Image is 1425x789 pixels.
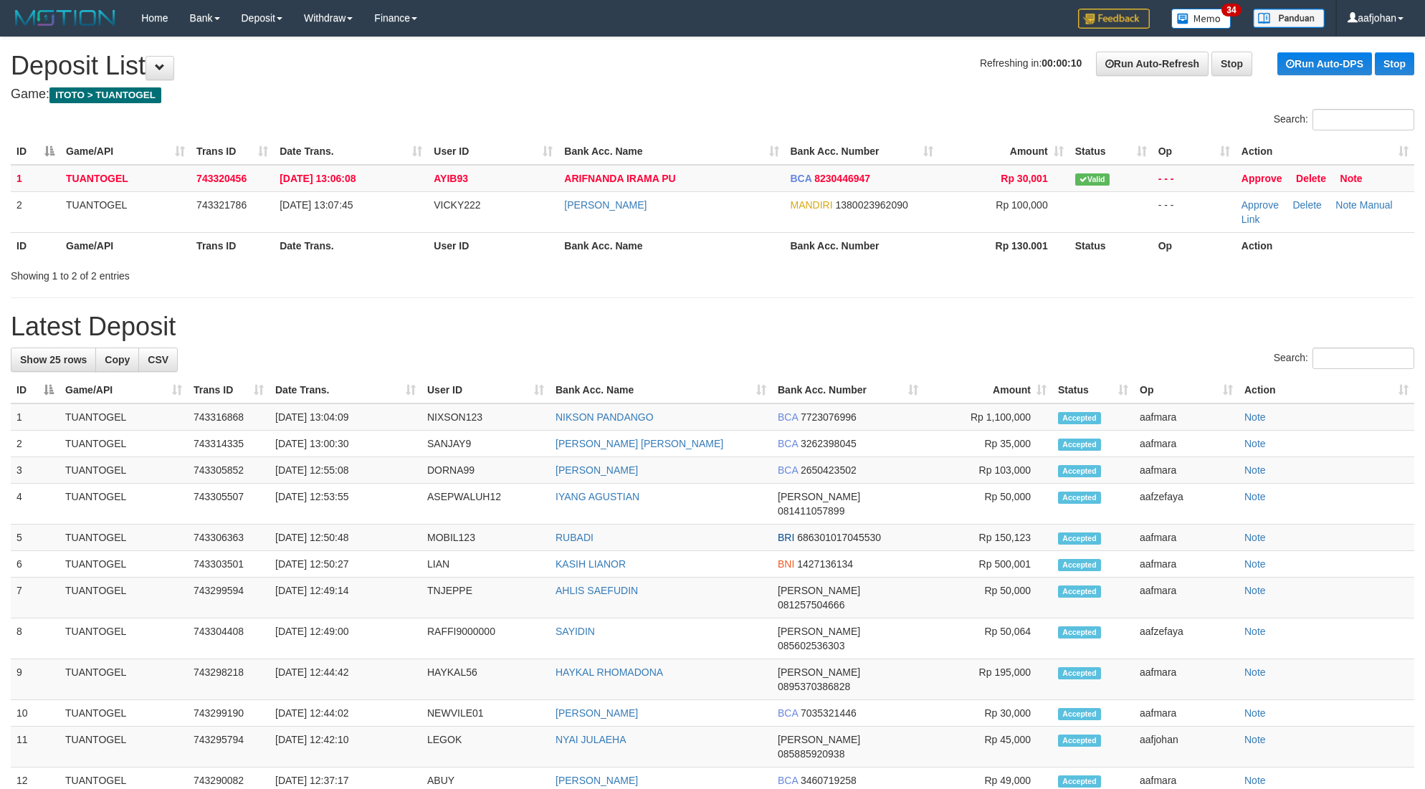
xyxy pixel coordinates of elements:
a: Note [1244,558,1266,570]
th: Date Trans.: activate to sort column ascending [274,138,428,165]
span: MANDIRI [791,199,833,211]
input: Search: [1312,109,1414,130]
td: [DATE] 12:50:48 [270,525,421,551]
th: Amount: activate to sort column ascending [924,377,1052,403]
span: BNI [778,558,794,570]
td: 1 [11,403,59,431]
td: aafzefaya [1134,618,1239,659]
label: Search: [1274,348,1414,369]
td: 743304408 [188,618,270,659]
td: 11 [11,727,59,768]
input: Search: [1312,348,1414,369]
td: aafmara [1134,525,1239,551]
span: [PERSON_NAME] [778,734,860,745]
th: Date Trans. [274,232,428,259]
th: Status [1069,232,1153,259]
a: KASIH LIANOR [556,558,626,570]
th: ID: activate to sort column descending [11,377,59,403]
td: Rp 150,123 [924,525,1052,551]
span: BCA [778,438,798,449]
span: Copy 0895370386828 to clipboard [778,681,850,692]
td: 743305852 [188,457,270,484]
th: Rp 130.001 [939,232,1069,259]
td: - - - [1153,165,1236,192]
span: Rp 30,001 [1001,173,1047,184]
td: DORNA99 [421,457,550,484]
a: Note [1244,585,1266,596]
a: [PERSON_NAME] [556,464,638,476]
td: TUANTOGEL [60,191,191,232]
h1: Deposit List [11,52,1414,80]
span: Accepted [1058,708,1101,720]
a: Note [1244,411,1266,423]
th: ID: activate to sort column descending [11,138,60,165]
th: Action: activate to sort column ascending [1239,377,1414,403]
th: User ID [428,232,558,259]
td: 9 [11,659,59,700]
th: Bank Acc. Name: activate to sort column ascending [550,377,772,403]
a: Note [1340,173,1363,184]
span: Copy 7723076996 to clipboard [801,411,857,423]
td: HAYKAL56 [421,659,550,700]
a: Stop [1211,52,1252,76]
th: Bank Acc. Name [558,232,784,259]
span: Copy 081257504666 to clipboard [778,599,844,611]
span: Rp 100,000 [996,199,1047,211]
th: Amount: activate to sort column ascending [939,138,1069,165]
td: aafzefaya [1134,484,1239,525]
td: 743316868 [188,403,270,431]
span: Copy 8230446947 to clipboard [814,173,870,184]
th: Op: activate to sort column ascending [1134,377,1239,403]
td: 743299190 [188,700,270,727]
td: 743299594 [188,578,270,618]
td: aafmara [1134,578,1239,618]
span: [PERSON_NAME] [778,491,860,502]
a: Copy [95,348,139,372]
th: Status: activate to sort column ascending [1052,377,1134,403]
span: BCA [778,775,798,786]
td: 2 [11,191,60,232]
span: Accepted [1058,465,1101,477]
a: HAYKAL RHOMADONA [556,666,663,678]
td: TUANTOGEL [59,525,188,551]
span: Copy 085602536303 to clipboard [778,640,844,651]
td: aafmara [1134,700,1239,727]
span: Refreshing in: [980,57,1082,69]
th: Trans ID [191,232,274,259]
th: Bank Acc. Number [785,232,939,259]
td: aafjohan [1134,727,1239,768]
span: 743320456 [196,173,247,184]
a: Run Auto-DPS [1277,52,1372,75]
span: Copy [105,354,130,365]
span: Show 25 rows [20,354,87,365]
td: 6 [11,551,59,578]
td: TUANTOGEL [59,403,188,431]
td: 743305507 [188,484,270,525]
a: Show 25 rows [11,348,96,372]
td: aafmara [1134,659,1239,700]
td: aafmara [1134,403,1239,431]
td: TUANTOGEL [59,457,188,484]
th: Op [1153,232,1236,259]
h1: Latest Deposit [11,312,1414,341]
td: MOBIL123 [421,525,550,551]
td: 743295794 [188,727,270,768]
a: Manual Link [1241,199,1393,225]
th: Bank Acc. Number: activate to sort column ascending [785,138,939,165]
td: TUANTOGEL [59,727,188,768]
td: 2 [11,431,59,457]
a: Approve [1241,199,1279,211]
td: [DATE] 12:44:02 [270,700,421,727]
span: Accepted [1058,667,1101,679]
td: TUANTOGEL [59,700,188,727]
span: [PERSON_NAME] [778,666,860,678]
a: CSV [138,348,178,372]
span: Copy 1427136134 to clipboard [797,558,853,570]
span: Copy 1380023962090 to clipboard [836,199,908,211]
img: Feedback.jpg [1078,9,1150,29]
th: Game/API: activate to sort column ascending [59,377,188,403]
td: Rp 50,064 [924,618,1052,659]
td: - - - [1153,191,1236,232]
td: 4 [11,484,59,525]
th: Trans ID: activate to sort column ascending [191,138,274,165]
